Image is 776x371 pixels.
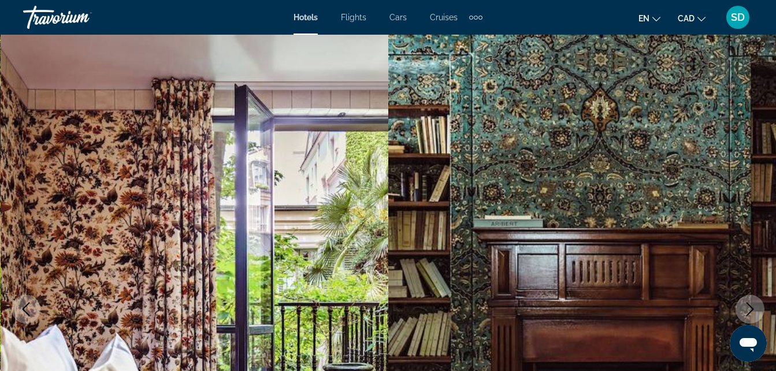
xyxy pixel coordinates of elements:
a: Travorium [23,2,139,32]
iframe: Button to launch messaging window [730,325,767,362]
a: Hotels [294,13,318,22]
button: Next image [736,295,764,324]
span: CAD [678,14,695,23]
button: Change currency [678,10,706,27]
a: Flights [341,13,366,22]
span: en [638,14,649,23]
a: Cars [389,13,407,22]
button: Previous image [12,295,40,324]
span: SD [731,12,745,23]
button: Change language [638,10,660,27]
button: User Menu [723,5,753,29]
a: Cruises [430,13,458,22]
button: Extra navigation items [469,8,482,27]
